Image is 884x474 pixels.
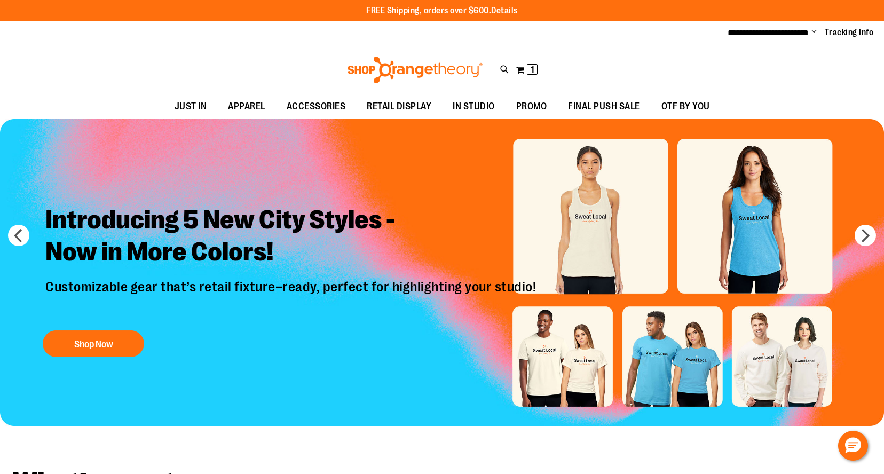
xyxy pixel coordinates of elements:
[366,5,518,17] p: FREE Shipping, orders over $600.
[356,94,442,119] a: RETAIL DISPLAY
[228,94,265,118] span: APPAREL
[37,279,547,319] p: Customizable gear that’s retail fixture–ready, perfect for highlighting your studio!
[287,94,346,118] span: ACCESSORIES
[367,94,431,118] span: RETAIL DISPLAY
[8,225,29,246] button: prev
[811,27,817,38] button: Account menu
[491,6,518,15] a: Details
[442,94,506,119] a: IN STUDIO
[838,431,868,461] button: Hello, have a question? Let’s chat.
[651,94,721,119] a: OTF BY YOU
[531,64,534,75] span: 1
[175,94,207,118] span: JUST IN
[164,94,218,119] a: JUST IN
[37,196,547,362] a: Introducing 5 New City Styles -Now in More Colors! Customizable gear that’s retail fixture–ready,...
[43,330,144,357] button: Shop Now
[276,94,357,119] a: ACCESSORIES
[855,225,876,246] button: next
[217,94,276,119] a: APPAREL
[37,196,547,279] h2: Introducing 5 New City Styles - Now in More Colors!
[453,94,495,118] span: IN STUDIO
[506,94,558,119] a: PROMO
[568,94,640,118] span: FINAL PUSH SALE
[516,94,547,118] span: PROMO
[661,94,710,118] span: OTF BY YOU
[825,27,874,38] a: Tracking Info
[557,94,651,119] a: FINAL PUSH SALE
[346,57,484,83] img: Shop Orangetheory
